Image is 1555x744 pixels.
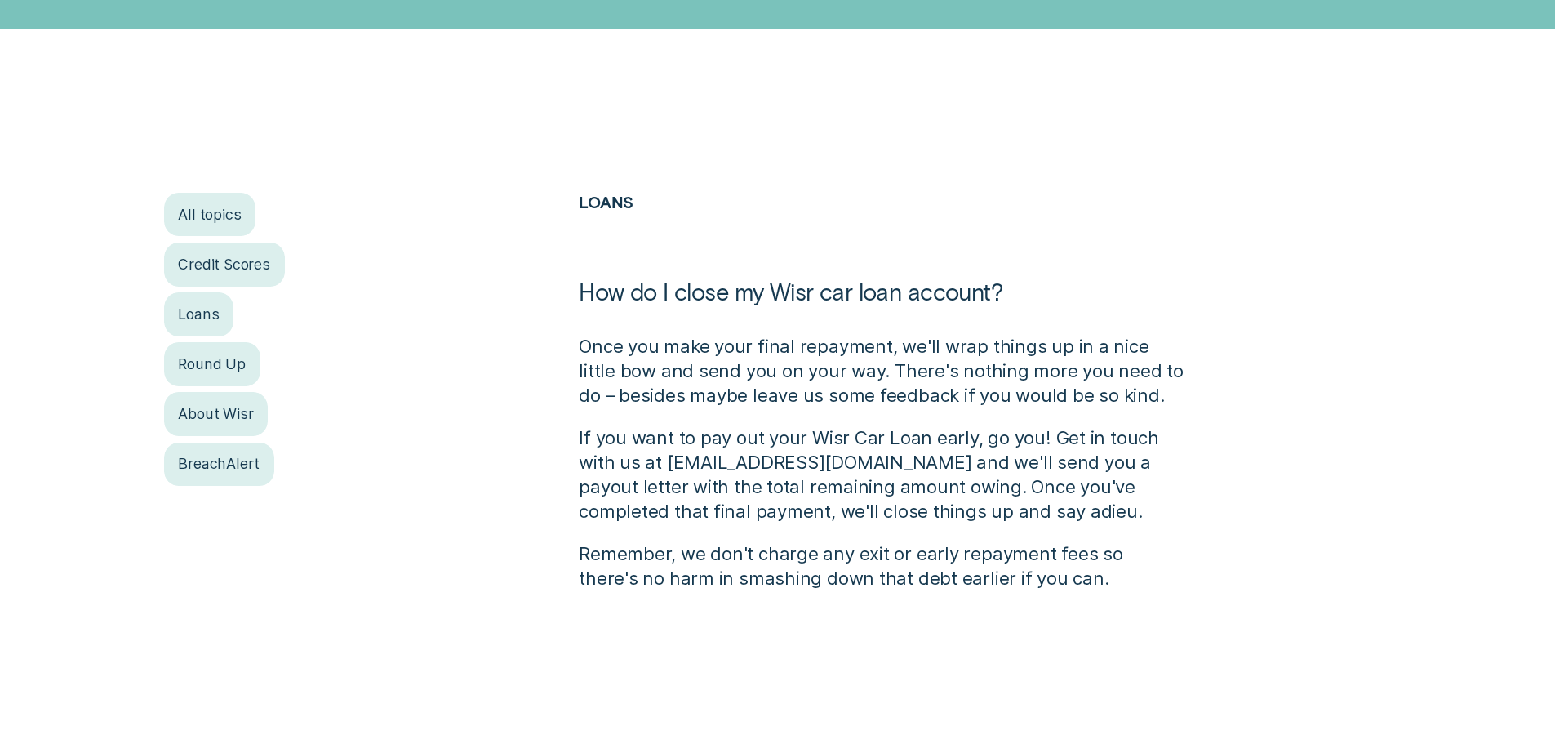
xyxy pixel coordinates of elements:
a: BreachAlert [164,443,275,486]
a: Loans [579,192,633,212]
a: All topics [164,193,256,236]
p: Remember, we don't charge any exit or early repayment fees so there's no harm in smashing down th... [579,541,1184,590]
a: Loans [164,292,234,336]
p: If you want to pay out your Wisr Car Loan early, go you! Get in touch with us at [EMAIL_ADDRESS][... [579,425,1184,523]
a: Credit Scores [164,243,285,286]
a: About Wisr [164,392,269,435]
h2: Loans [579,193,1184,277]
p: Once you make your final repayment, we'll wrap things up in a nice little bow and send you on you... [579,334,1184,408]
a: Round Up [164,342,260,385]
h1: How do I close my Wisr car loan account? [579,277,1184,333]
